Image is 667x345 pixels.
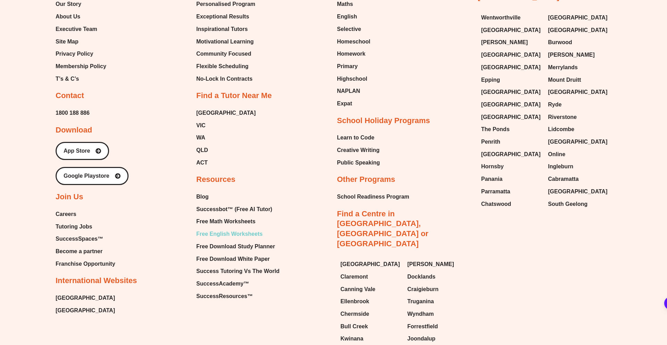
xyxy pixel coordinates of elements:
[56,209,115,219] a: Careers
[481,25,541,35] a: [GEOGRAPHIC_DATA]
[337,49,370,59] a: Homework
[56,259,115,269] span: Franchise Opportunity
[481,37,528,48] span: [PERSON_NAME]
[548,99,608,110] a: Ryde
[337,11,357,22] span: English
[196,61,248,72] span: Flexible Scheduling
[337,61,370,72] a: Primary
[340,272,401,282] a: Claremont
[337,86,360,96] span: NAPLAN
[337,11,370,22] a: English
[196,158,256,168] a: ACT
[56,108,90,118] span: 1800 188 886
[337,133,374,143] span: Learn to Code
[56,246,102,257] span: Become a partner
[196,192,279,202] a: Blog
[340,296,369,307] span: Ellenbrook
[56,37,79,47] span: Site Map
[196,229,279,239] a: Free English Worksheets
[340,296,401,307] a: Ellenbrook
[340,334,363,344] span: Kwinana
[548,174,608,184] a: Cabramatta
[548,112,608,122] a: Riverstone
[196,241,279,252] a: Free Download Study Planner
[481,13,521,23] span: Wentworthville
[407,272,436,282] span: Docklands
[481,199,541,209] a: Chatswood
[56,11,106,22] a: About Us
[340,334,401,344] a: Kwinana
[340,321,368,332] span: Bull Creek
[481,50,541,60] span: [GEOGRAPHIC_DATA]
[196,204,272,215] span: Successbot™ (Free AI Tutor)
[481,87,541,97] span: [GEOGRAPHIC_DATA]
[196,11,255,22] a: Exceptional Results
[548,161,608,172] a: Ingleburn
[481,99,541,110] a: [GEOGRAPHIC_DATA]
[196,145,208,155] span: QLD
[337,158,380,168] a: Public Speaking
[407,296,468,307] a: Truganina
[56,222,115,232] a: Tutoring Jobs
[196,91,272,101] h2: Find a Tutor Near Me
[56,24,97,34] span: Executive Team
[407,284,439,295] span: Craigieburn
[196,241,275,252] span: Free Download Study Planner
[196,291,253,302] span: SuccessResources™
[56,276,137,286] h2: International Websites
[56,293,115,303] a: [GEOGRAPHIC_DATA]
[481,37,541,48] a: [PERSON_NAME]
[548,75,581,85] span: Mount Druitt
[548,37,572,48] span: Burwood
[481,50,541,60] a: [GEOGRAPHIC_DATA]
[56,234,115,244] a: SuccessSpaces™
[64,148,90,154] span: App Store
[548,13,608,23] span: [GEOGRAPHIC_DATA]
[481,124,510,135] span: The Ponds
[196,254,270,264] span: Free Download White Paper
[407,296,434,307] span: Truganina
[337,98,352,109] span: Expat
[340,309,401,319] a: Chermside
[548,149,566,160] span: Online
[481,87,541,97] a: [GEOGRAPHIC_DATA]
[548,37,608,48] a: Burwood
[337,37,370,47] a: Homeschool
[481,186,541,197] a: Parramatta
[548,62,578,73] span: Merrylands
[56,167,129,185] a: Google Playstore
[196,204,279,215] a: Successbot™ (Free AI Tutor)
[64,173,109,179] span: Google Playstore
[407,334,436,344] span: Joondalup
[407,309,468,319] a: Wyndham
[340,321,401,332] a: Bull Creek
[548,50,608,60] a: [PERSON_NAME]
[337,192,409,202] span: School Readiness Program
[407,309,434,319] span: Wyndham
[196,74,253,84] span: No-Lock In Contracts
[548,50,595,60] span: [PERSON_NAME]
[481,13,541,23] a: Wentworthville
[548,161,574,172] span: Ingleburn
[56,74,79,84] span: T’s & C’s
[196,254,279,264] a: Free Download White Paper
[337,98,370,109] a: Expat
[196,37,254,47] span: Motivational Learning
[337,49,365,59] span: Homework
[196,61,255,72] a: Flexible Scheduling
[196,175,236,185] h2: Resources
[407,259,454,270] span: [PERSON_NAME]
[340,309,369,319] span: Chermside
[196,266,279,276] span: Success Tutoring Vs The World
[196,108,256,118] a: [GEOGRAPHIC_DATA]
[481,75,541,85] a: Epping
[548,174,579,184] span: Cabramatta
[548,75,608,85] a: Mount Druitt
[548,25,608,35] a: [GEOGRAPHIC_DATA]
[548,186,608,197] a: [GEOGRAPHIC_DATA]
[407,284,468,295] a: Craigieburn
[548,266,667,345] iframe: Chat Widget
[481,174,541,184] a: Panania
[196,158,208,168] span: ACT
